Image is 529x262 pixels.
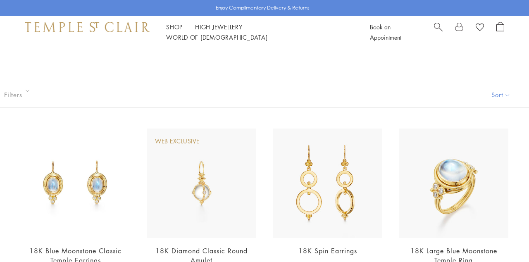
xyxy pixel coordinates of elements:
button: Show sort by [473,82,529,107]
p: Enjoy Complimentary Delivery & Returns [216,4,310,12]
a: Search [434,22,443,43]
a: World of [DEMOGRAPHIC_DATA]World of [DEMOGRAPHIC_DATA] [166,33,267,41]
a: Book an Appointment [370,23,401,41]
img: R14113-BM10V [399,129,508,238]
a: High JewelleryHigh Jewellery [195,23,243,31]
img: E14106-BM6VBY [21,129,130,238]
img: Temple St. Clair [25,22,150,32]
a: ShopShop [166,23,183,31]
div: Web Exclusive [155,137,200,146]
button: Filters [2,86,29,104]
a: 18K Spin Earrings [298,246,357,255]
a: View Wishlist [476,22,484,34]
a: Open Shopping Bag [496,22,504,43]
img: P51800-R8 [147,129,256,238]
img: 18K Spin Earrings [273,129,382,238]
nav: Main navigation [166,22,351,43]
